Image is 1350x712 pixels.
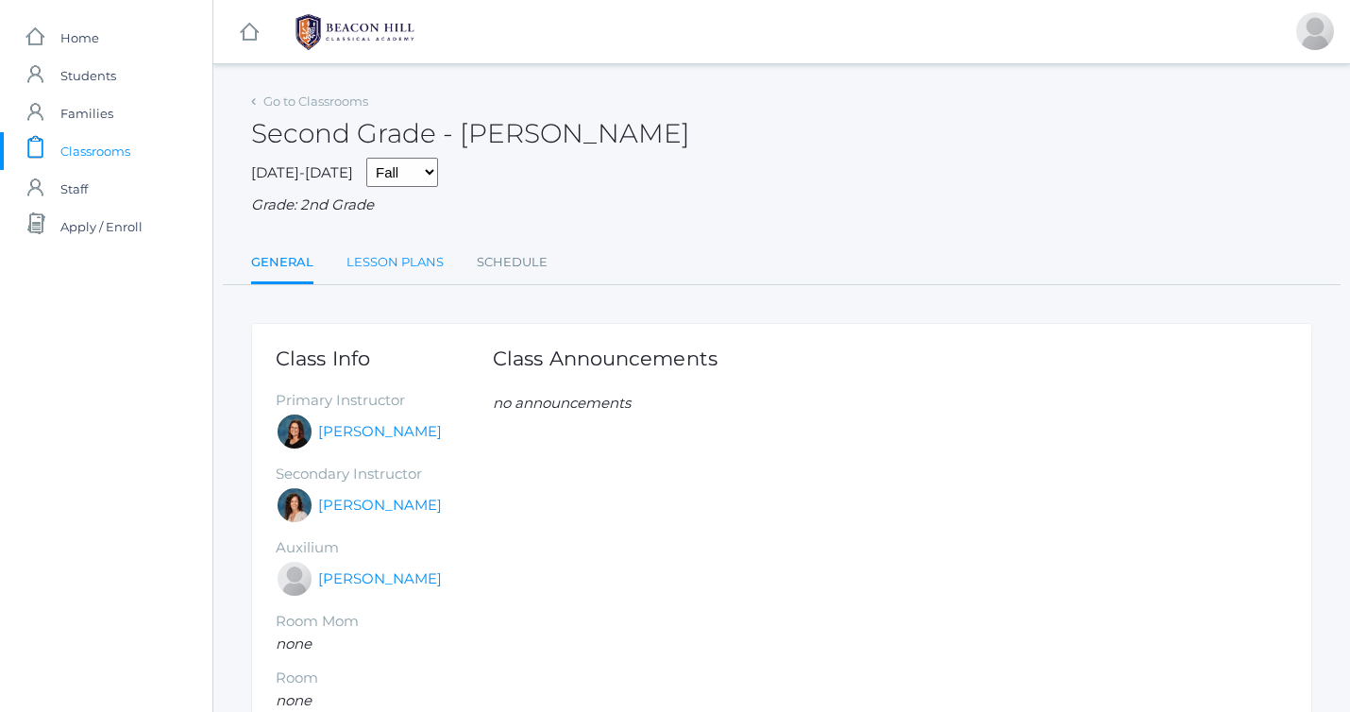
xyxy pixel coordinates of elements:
em: no announcements [493,394,631,412]
h1: Class Info [276,348,493,369]
h5: Room [276,670,493,687]
em: none [276,635,312,653]
a: Lesson Plans [346,244,444,281]
span: Staff [60,170,88,208]
div: Emily Balli [276,413,313,450]
em: none [276,691,312,709]
div: Grade: 2nd Grade [251,195,1312,216]
span: Home [60,19,99,57]
div: Cari Burke [276,486,313,524]
h5: Auxilium [276,540,493,556]
a: [PERSON_NAME] [318,421,442,443]
a: [PERSON_NAME] [318,568,442,590]
h1: Class Announcements [493,348,717,369]
span: Families [60,94,113,132]
span: Students [60,57,116,94]
h5: Primary Instructor [276,393,493,409]
img: BHCALogos-05-308ed15e86a5a0abce9b8dd61676a3503ac9727e845dece92d48e8588c001991.png [284,8,426,56]
h5: Secondary Instructor [276,466,493,483]
a: Go to Classrooms [263,93,368,109]
h5: Room Mom [276,614,493,630]
h2: Second Grade - [PERSON_NAME] [251,119,690,148]
a: [PERSON_NAME] [318,495,442,517]
a: General [251,244,313,284]
a: Schedule [477,244,548,281]
div: Shannon Teffeteller [1296,12,1334,50]
span: Classrooms [60,132,130,170]
div: Sarah Armstrong [276,560,313,598]
span: Apply / Enroll [60,208,143,246]
span: [DATE]-[DATE] [251,163,353,181]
